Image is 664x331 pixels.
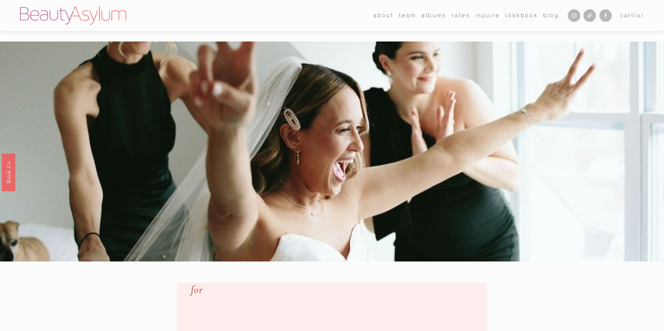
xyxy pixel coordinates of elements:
[599,9,612,22] a: Facebook
[620,11,644,20] a: Cart(0)
[637,12,642,18] span: 0
[543,10,559,20] a: Blog
[373,11,394,20] span: about
[191,283,203,296] em: for
[422,10,446,20] a: albums
[20,7,126,25] img: Beauty Asylum | Bridal Hair &amp; Makeup Charlotte &amp; Atlanta
[399,11,416,20] span: team
[505,10,538,20] a: Lookbook
[583,9,596,22] a: TikTok
[373,10,394,20] a: folder dropdown
[568,9,580,22] a: Instagram
[452,10,470,20] a: Rates
[475,10,500,20] a: Inquire
[634,12,644,18] span: ( )
[2,153,15,191] a: Book Us
[399,10,416,20] a: folder dropdown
